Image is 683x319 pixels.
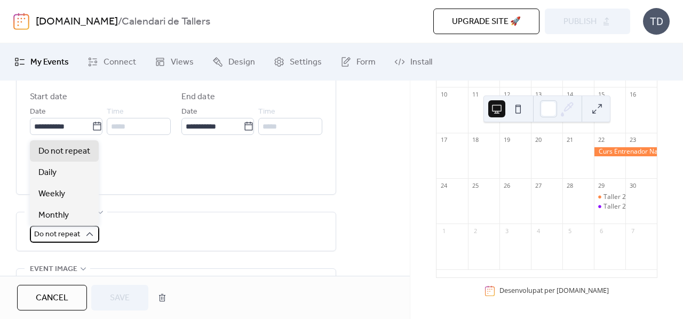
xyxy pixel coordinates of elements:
[204,47,263,76] a: Design
[597,90,605,98] div: 15
[471,136,479,144] div: 18
[594,193,625,202] div: Taller 25N a Puigpelat
[433,9,539,34] button: Upgrade site 🚀
[503,181,511,189] div: 26
[503,227,511,235] div: 3
[566,136,574,144] div: 21
[6,47,77,76] a: My Events
[597,181,605,189] div: 29
[30,71,84,84] span: Date and time
[171,56,194,69] span: Views
[30,91,67,103] div: Start date
[471,227,479,235] div: 2
[17,285,87,310] button: Cancel
[594,202,625,211] div: Taller 25N A Puigpelat
[629,90,637,98] div: 16
[603,193,669,202] div: Taller 25N a Puigpelat
[122,12,210,32] b: Calendari de Tallers
[36,292,68,305] span: Cancel
[597,227,605,235] div: 6
[147,47,202,76] a: Views
[290,56,322,69] span: Settings
[643,8,670,35] div: TD
[440,227,448,235] div: 1
[503,90,511,98] div: 12
[566,90,574,98] div: 14
[30,263,77,276] span: Event image
[499,286,609,296] div: Desenvolupat per
[181,106,197,118] span: Date
[38,209,69,222] span: Monthly
[38,188,65,201] span: Weekly
[410,56,432,69] span: Install
[118,12,122,32] b: /
[13,13,29,30] img: logo
[566,227,574,235] div: 5
[356,56,376,69] span: Form
[629,181,637,189] div: 30
[332,47,384,76] a: Form
[452,15,521,28] span: Upgrade site 🚀
[104,56,136,69] span: Connect
[181,91,215,103] div: End date
[557,286,609,296] a: [DOMAIN_NAME]
[534,227,542,235] div: 4
[534,181,542,189] div: 27
[386,47,440,76] a: Install
[107,106,124,118] span: Time
[440,136,448,144] div: 17
[228,56,255,69] span: Design
[30,106,46,118] span: Date
[80,47,144,76] a: Connect
[629,227,637,235] div: 7
[597,136,605,144] div: 22
[471,181,479,189] div: 25
[30,56,69,69] span: My Events
[440,181,448,189] div: 24
[603,202,670,211] div: Taller 25N A Puigpelat
[38,166,57,179] span: Daily
[266,47,330,76] a: Settings
[566,181,574,189] div: 28
[594,147,657,156] div: Curs Entrenador Nacional Superior
[34,227,80,242] span: Do not repeat
[258,106,275,118] span: Time
[534,136,542,144] div: 20
[471,90,479,98] div: 11
[38,145,90,158] span: Do not repeat
[36,12,118,32] a: [DOMAIN_NAME]
[503,136,511,144] div: 19
[629,136,637,144] div: 23
[534,90,542,98] div: 13
[440,90,448,98] div: 10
